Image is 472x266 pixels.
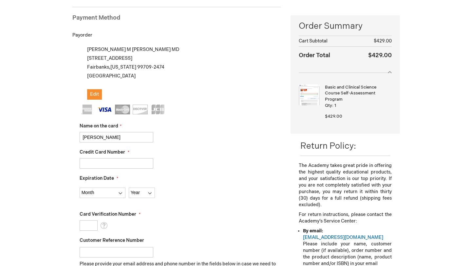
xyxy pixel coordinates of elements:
strong: Basic and Clinical Science Course Self-Assessment Program [325,84,390,103]
input: Credit Card Number [80,158,153,169]
img: American Express [80,105,95,114]
th: Cart Subtotal [299,36,354,47]
img: Discover [133,105,148,114]
img: MasterCard [115,105,130,114]
img: JCB [150,105,165,114]
span: Order Summary [299,20,391,36]
a: [EMAIL_ADDRESS][DOMAIN_NAME] [303,235,383,240]
strong: Order Total [299,50,330,60]
strong: By email: [303,228,323,234]
img: Basic and Clinical Science Course Self-Assessment Program [299,84,320,105]
span: Expiration Date [80,175,114,181]
span: Edit [90,91,99,97]
button: Edit [87,89,102,100]
span: Return Policy: [300,141,356,151]
span: Customer Reference Number [80,238,144,243]
span: Payorder [72,32,92,38]
span: $429.00 [374,38,392,44]
span: $429.00 [368,52,392,59]
span: Qty [325,103,332,108]
span: Credit Card Number [80,149,125,155]
div: [PERSON_NAME] M [PERSON_NAME] MD [STREET_ADDRESS] Fairbanks , 99709-2474 [GEOGRAPHIC_DATA] [80,45,281,100]
span: [US_STATE] [110,64,136,70]
span: Name on the card [80,123,118,129]
div: Payment Method [72,14,281,25]
span: 1 [334,103,336,108]
span: $429.00 [325,114,342,119]
span: Card Verification Number [80,211,136,217]
p: For return instructions, please contact the Academy’s Service Center: [299,211,391,224]
img: Visa [97,105,112,114]
input: Card Verification Number [80,220,98,231]
p: The Academy takes great pride in offering the highest quality educational products, and your sati... [299,162,391,208]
